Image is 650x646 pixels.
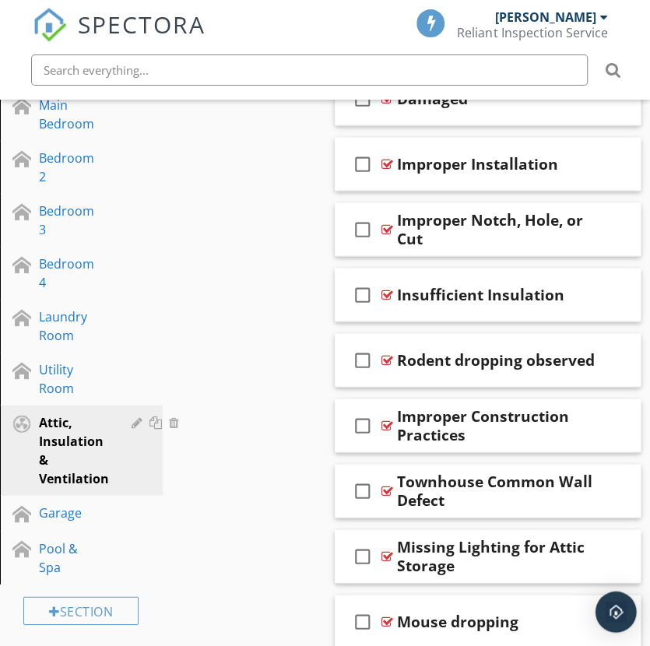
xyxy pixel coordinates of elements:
div: Main Bedroom [39,96,94,133]
div: Section [23,597,139,625]
div: Bedroom 3 [39,202,94,239]
i: check_box_outline_blank [350,211,375,248]
div: Pool & Spa [39,539,89,577]
i: check_box_outline_blank [350,276,375,314]
div: Mouse dropping [397,613,518,631]
div: Damaged [397,90,468,108]
span: SPECTORA [78,8,206,40]
div: Attic, Insulation & Ventilation [39,413,109,488]
div: Improper Notch, Hole, or Cut [397,211,603,248]
a: SPECTORA [33,21,206,54]
div: Utility Room [39,360,89,398]
i: check_box_outline_blank [350,472,375,510]
div: Rodent dropping observed [397,351,595,370]
input: Search everything... [31,54,588,86]
i: check_box_outline_blank [350,342,375,379]
div: Reliant Inspection Service [457,25,607,40]
div: Bedroom 4 [39,255,94,292]
div: Garage [39,504,89,522]
div: Open Intercom Messenger [596,592,637,633]
div: Missing Lighting for Attic Storage [397,538,603,575]
div: Townhouse Common Wall Defect [397,472,603,510]
i: check_box_outline_blank [350,603,375,641]
div: Improper Construction Practices [397,407,603,444]
div: Improper Installation [397,155,558,174]
i: check_box_outline_blank [350,538,375,575]
img: The Best Home Inspection Software - Spectora [33,8,67,42]
div: [PERSON_NAME] [494,9,596,25]
div: Bedroom 2 [39,149,94,186]
i: check_box_outline_blank [350,146,375,183]
div: Insufficient Insulation [397,286,564,304]
div: Laundry Room [39,307,89,345]
i: check_box_outline_blank [350,407,375,444]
